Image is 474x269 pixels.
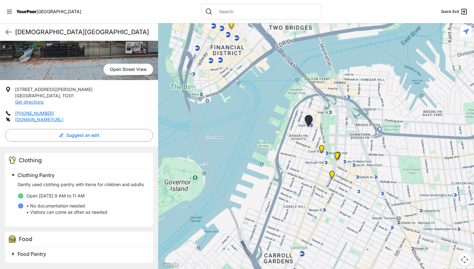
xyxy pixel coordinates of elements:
span: Quick Exit [441,9,459,14]
a: [DOMAIN_NAME][URL] [15,117,63,122]
span: [GEOGRAPHIC_DATA] [15,93,60,98]
button: Suggest an edit [5,129,153,142]
div: Brooklyn [332,149,344,164]
p: • No documentation needed • Visitors can come as often as needed [26,203,107,215]
span: Suggest an edit [66,132,99,138]
a: Open this area in Google Maps (opens a new window) [160,261,180,269]
button: Map camera controls [458,253,471,266]
div: Main Office [225,19,238,34]
p: Gently used clothing pantry with items for children and adults [18,181,146,188]
span: Clothing Pantry [18,172,55,178]
span: [STREET_ADDRESS][PERSON_NAME] [15,87,93,92]
img: Google [160,261,180,269]
a: Open Street View [104,64,153,75]
span: YourPeer [16,9,36,14]
div: Brooklyn [315,143,328,158]
span: Open [DATE] 9 AM to 11 AM [26,193,85,198]
span: , [60,93,61,98]
a: [PHONE_NUMBER] [15,110,54,116]
input: Search [215,8,317,15]
span: [GEOGRAPHIC_DATA] [36,9,81,14]
span: 11201 [62,93,74,98]
a: Quick Exit [441,8,468,15]
h1: [DEMOGRAPHIC_DATA][GEOGRAPHIC_DATA] [15,28,153,36]
a: YourPeer[GEOGRAPHIC_DATA] [16,10,81,13]
span: Clothing [19,157,42,164]
span: Food [19,236,32,242]
a: Get directions [15,99,44,105]
span: Food Pantry [18,251,46,257]
div: Brooklyn [331,150,344,165]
